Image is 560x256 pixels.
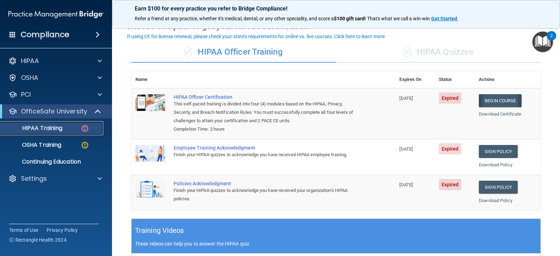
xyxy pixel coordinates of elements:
p: OSHA [21,74,38,82]
a: Get Started [431,16,458,21]
th: Actions [475,71,541,88]
div: This self-paced training is divided into four (4) modules based on the HIPAA, Privacy, Security, ... [174,100,360,125]
a: PCI [8,90,102,99]
a: Terms of Use [9,227,38,234]
p: HIPAA [21,57,39,65]
span: ✓ [404,47,411,57]
h4: Compliance [21,30,69,40]
p: These videos can help you to answer the HIPAA quiz [135,241,537,247]
a: Download Policy [479,198,512,203]
span: Expired [439,92,462,104]
th: Status [435,71,475,88]
div: Finish your HIPAA quizzes to acknowledge you have received your organization’s HIPAA policies. [174,186,360,203]
a: OfficeSafe University [8,107,101,116]
p: Settings [21,174,47,183]
img: warning-circle.0cc9ac19.png [80,141,89,150]
button: Open Resource Center, 2 new notifications [532,32,553,52]
span: Expired [439,143,462,154]
a: Sign Policy [479,145,518,158]
p: Earn $100 for every practice you refer to Bridge Compliance! [135,5,537,12]
a: Begin Course [479,94,521,107]
span: ! That's what we call a win-win. [365,16,431,21]
p: PCI [21,90,31,99]
span: [DATE] [399,96,413,101]
span: [DATE] [399,182,413,187]
img: PMB logo [8,7,104,21]
h5: Training Videos [135,224,184,237]
div: HIPAA Officer Training [131,42,336,63]
a: Privacy Policy [47,227,78,234]
strong: Get Started [431,16,457,21]
span: Expired [439,179,462,190]
a: Download Policy [479,162,512,167]
a: Download Certificate [479,111,521,117]
span: Ⓒ Rectangle Health 2024 [9,236,66,243]
p: Continuing Education [5,158,100,165]
p: OfficeSafe University [21,107,87,116]
th: Name [131,71,169,88]
div: Finish your HIPAA quizzes to acknowledge you have received HIPAA employee training. [174,151,360,159]
div: 2 [550,36,553,45]
img: danger-circle.6113f641.png [80,124,89,133]
p: OSHA Training [5,141,61,148]
a: Sign Policy [479,181,518,194]
span: [DATE] [399,146,413,152]
a: HIPAA Officer Certification [174,94,360,100]
a: HIPAA [8,57,102,65]
a: Settings [8,174,102,183]
button: If using CE for license renewal, please check your state's requirements for online vs. live cours... [126,33,387,40]
span: Refer a friend at any practice, whether it's medical, dental, or any other speciality, and score a [135,16,334,21]
div: HIPAA Quizzes [336,42,541,63]
div: Employee Training Acknowledgment [174,145,360,151]
span: ✓ [184,47,192,57]
th: Expires On [395,71,434,88]
div: Policies Acknowledgment [174,181,360,186]
div: Completion Time: 2 hours [174,125,360,133]
p: HIPAA Training [5,125,62,132]
a: OSHA [8,74,102,82]
strong: $100 gift card [334,16,365,21]
div: If using CE for license renewal, please check your state's requirements for online vs. live cours... [127,34,386,39]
